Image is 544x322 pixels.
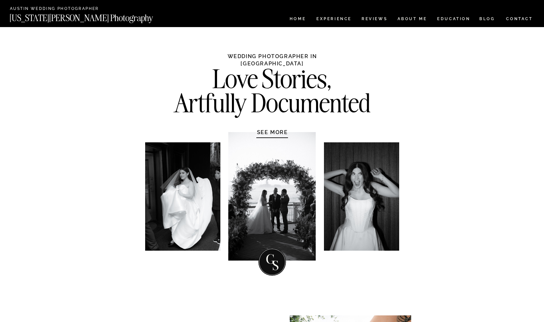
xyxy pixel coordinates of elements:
[241,129,304,135] a: SEE MORE
[210,53,334,66] h1: Wedding Photographer in [GEOGRAPHIC_DATA]
[10,14,175,19] a: [US_STATE][PERSON_NAME] Photography
[10,7,109,12] a: Austin Wedding Photographer
[397,17,427,22] a: ABOUT ME
[362,17,386,22] a: REVIEWS
[506,15,533,22] a: CONTACT
[157,67,388,80] h2: Love Stories, Artfully Documented
[479,17,495,22] a: BLOG
[316,17,351,22] a: Experience
[288,17,307,22] a: HOME
[436,17,471,22] a: EDUCATION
